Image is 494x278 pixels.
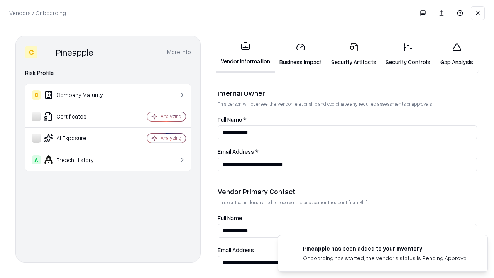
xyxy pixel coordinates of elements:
p: This person will oversee the vendor relationship and coordinate any required assessments or appro... [218,101,477,107]
div: AI Exposure [32,134,124,143]
a: Business Impact [275,36,327,72]
div: Pineapple has been added to your inventory [303,244,469,253]
img: Pineapple [41,46,53,58]
label: Full Name * [218,117,477,122]
div: C [32,90,41,100]
a: Gap Analysis [435,36,479,72]
div: Certificates [32,112,124,121]
label: Email Address [218,247,477,253]
label: Email Address * [218,149,477,154]
a: Security Controls [381,36,435,72]
div: Analyzing [161,113,181,120]
a: Vendor Information [216,36,275,73]
p: This contact is designated to receive the assessment request from Shift [218,199,477,206]
div: Risk Profile [25,68,191,78]
label: Full Name [218,215,477,221]
button: More info [167,45,191,59]
div: Pineapple [56,46,93,58]
div: Internal Owner [218,88,477,98]
p: Vendors / Onboarding [9,9,66,17]
img: pineappleenergy.com [288,244,297,254]
div: Vendor Primary Contact [218,187,477,196]
div: Onboarding has started, the vendor's status is Pending Approval. [303,254,469,262]
div: A [32,155,41,164]
div: Analyzing [161,135,181,141]
a: Security Artifacts [327,36,381,72]
div: C [25,46,37,58]
div: Breach History [32,155,124,164]
div: Company Maturity [32,90,124,100]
